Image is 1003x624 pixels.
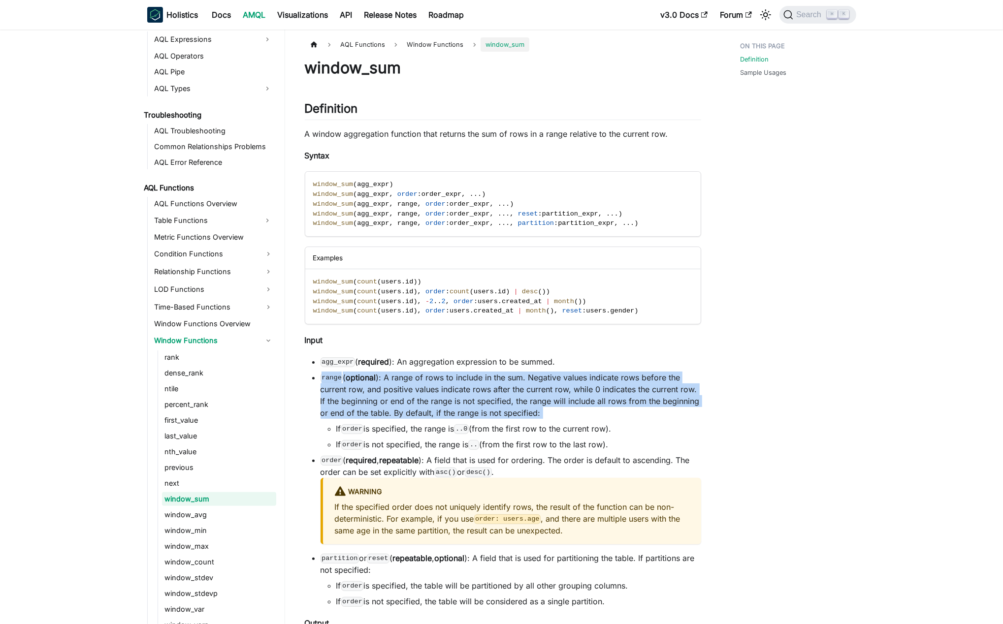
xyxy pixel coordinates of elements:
span: , [490,200,494,208]
code: agg_expr [321,357,355,367]
span: | [546,298,550,305]
code: reset [367,554,389,563]
span: id [405,288,413,295]
span: | [518,307,522,314]
strong: optional [434,553,464,563]
span: , [418,200,421,208]
span: , [389,200,393,208]
a: Release Notes [358,7,423,23]
span: - [425,298,429,305]
li: If is not specified, the range is (from the first row to the last row). [336,438,701,450]
span: , [418,219,421,227]
a: Roadmap [423,7,470,23]
span: ( [470,288,474,295]
strong: repeatable [392,553,432,563]
a: Metric Functions Overview [152,230,276,244]
span: 2 [442,298,446,305]
span: , [554,307,558,314]
span: : [446,307,450,314]
img: Holistics [147,7,163,23]
span: ( [353,190,357,198]
span: 2 [429,298,433,305]
span: . [474,190,478,198]
span: , [389,219,393,227]
span: ( [377,288,381,295]
span: ) [414,307,418,314]
span: ( [546,307,550,314]
a: HolisticsHolistics [147,7,198,23]
a: Time-Based Functions [152,299,276,315]
span: . [401,298,405,305]
span: ( [574,298,578,305]
span: range [397,200,418,208]
kbd: ⌘ [827,10,837,19]
span: ) [482,190,485,198]
a: next [162,476,276,490]
span: : [418,190,421,198]
span: , [446,298,450,305]
code: range [321,373,343,383]
a: AQL Functions Overview [152,197,276,211]
a: previous [162,461,276,474]
span: window_sum [313,298,354,305]
a: Troubleshooting [141,108,276,122]
p: A window aggregation function that returns the sum of rows in a range relative to the current row. [305,128,701,140]
span: . [502,210,506,218]
span: range [397,210,418,218]
span: count [357,288,377,295]
span: ) [546,288,550,295]
span: partition_expr [542,210,598,218]
span: ) [618,210,622,218]
span: , [461,190,465,198]
span: ) [578,298,582,305]
span: order [425,219,446,227]
span: count [357,278,377,285]
span: window_sum [313,181,354,188]
a: AQL Expressions [152,31,259,47]
span: , [418,298,421,305]
span: ( [353,298,357,305]
strong: Syntax [305,151,330,160]
span: count [357,298,377,305]
code: order [341,581,364,591]
span: . [498,210,502,218]
span: window_sum [313,210,354,218]
a: window_min [162,524,276,537]
span: users [450,307,470,314]
span: , [615,219,618,227]
span: order_expr [450,200,490,208]
span: AQL Functions [335,37,390,52]
li: or ( , ): A field that is used for partitioning the table. If partitions are not specified: [321,552,701,607]
span: order [425,288,446,295]
code: partition [321,554,359,563]
span: : [446,210,450,218]
span: order [453,298,474,305]
span: . [606,307,610,314]
span: desc [522,288,538,295]
button: Expand sidebar category 'AQL Expressions' [259,31,276,47]
span: ( [353,288,357,295]
span: : [446,200,450,208]
span: , [510,219,514,227]
span: count [357,307,377,314]
a: AQL Operators [152,49,276,63]
span: ) [418,278,421,285]
span: users [381,278,401,285]
button: Switch between dark and light mode (currently light mode) [758,7,774,23]
span: users [381,307,401,314]
span: reset [518,210,538,218]
strong: required [346,455,377,465]
span: , [389,190,393,198]
h1: window_sum [305,58,701,78]
span: . [401,307,405,314]
span: window_sum [481,37,529,52]
span: ) [389,181,393,188]
span: , [418,307,421,314]
span: users [474,288,494,295]
span: month [526,307,546,314]
span: ) [510,200,514,208]
span: . [401,278,405,285]
a: Window Functions [152,333,276,348]
code: asc() [435,468,457,477]
a: AQL Functions [141,181,276,195]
